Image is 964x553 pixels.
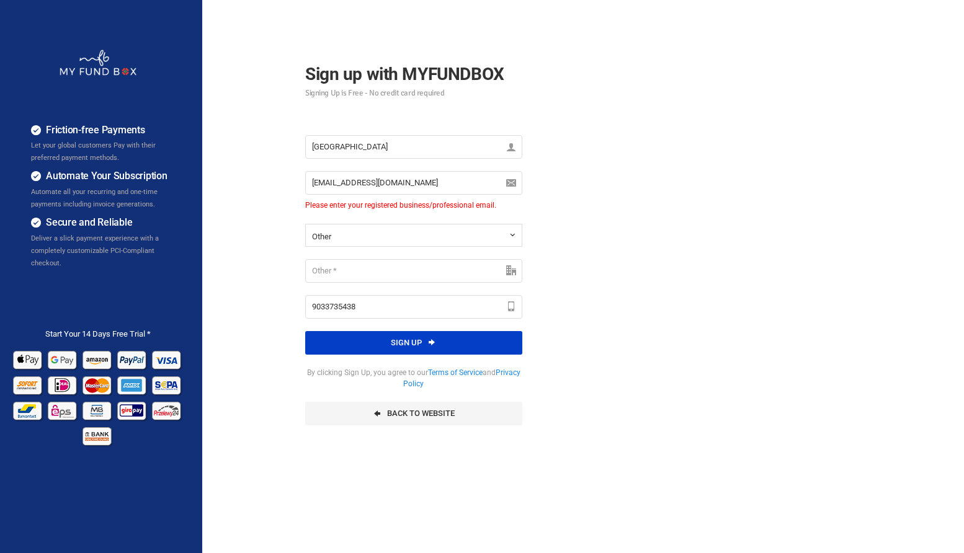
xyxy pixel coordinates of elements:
[12,372,45,397] img: Sofort Pay
[305,367,522,390] span: By clicking Sign Up, you agree to our and
[305,224,522,247] button: Other
[47,347,79,372] img: Google Pay
[305,135,522,159] input: Name *
[403,368,520,388] a: Privacy Policy
[312,232,331,241] span: Other
[31,234,159,267] span: Deliver a slick payment experience with a completely customizable PCI-Compliant checkout.
[31,123,184,138] h4: Friction-free Payments
[305,200,522,211] span: Please enter your registered business/professional email.
[81,372,114,397] img: Mastercard Pay
[305,61,522,97] h2: Sign up with MYFUNDBOX
[116,397,149,423] img: giropay
[305,295,522,319] input: Phone *
[31,215,184,231] h4: Secure and Reliable
[151,372,184,397] img: sepa Pay
[305,402,522,425] a: Back To Website
[151,397,184,423] img: p24 Pay
[12,347,45,372] img: Apple Pay
[305,259,522,283] input: Other *
[81,423,114,448] img: banktransfer
[81,397,114,423] img: mb Pay
[31,188,158,208] span: Automate all your recurring and one-time payments including invoice generations.
[47,397,79,423] img: EPS Pay
[305,89,522,97] small: Signing Up is Free - No credit card required
[428,368,483,377] a: Terms of Service
[31,169,184,184] h4: Automate Your Subscription
[81,347,114,372] img: Amazon
[31,141,156,162] span: Let your global customers Pay with their preferred payment methods.
[305,171,522,195] input: E-Mail *
[59,49,137,76] img: whiteMFB.png
[12,397,45,423] img: Bancontact Pay
[151,347,184,372] img: Visa
[116,347,149,372] img: Paypal
[305,331,522,355] button: Sign up
[116,372,149,397] img: american_express Pay
[47,372,79,397] img: Ideal Pay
